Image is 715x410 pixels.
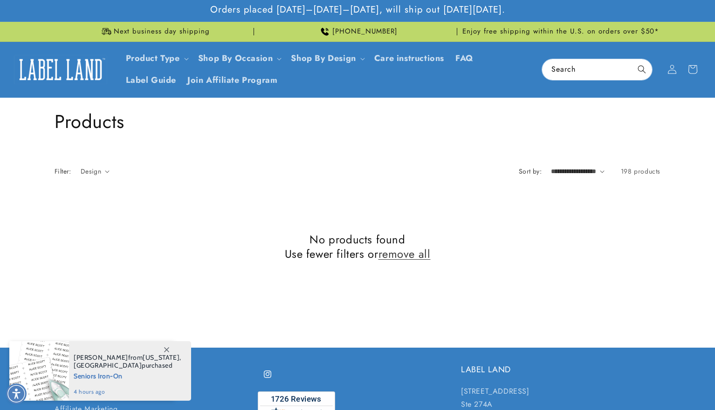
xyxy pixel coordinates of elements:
img: Label Land [14,55,107,84]
a: Shop By Design [291,52,356,64]
span: [PHONE_NUMBER] [332,27,398,36]
a: Join Affiliate Program [182,69,283,91]
label: Sort by: [519,167,542,176]
span: Care instructions [374,53,444,64]
h2: LABEL LAND [461,364,660,375]
span: [PERSON_NAME] [74,353,128,362]
span: Orders placed [DATE]–[DATE]–[DATE], will ship out [DATE][DATE]. [210,4,505,16]
span: [US_STATE] [143,353,179,362]
a: FAQ [450,47,479,69]
button: Search [632,59,652,80]
summary: Product Type [120,47,192,69]
span: Seniors Iron-On [74,370,181,381]
summary: Shop By Occasion [192,47,286,69]
a: Label Guide [120,69,182,91]
a: Care instructions [369,47,450,69]
summary: Design (0 selected) [81,167,110,176]
span: 4 hours ago [74,388,181,396]
div: Accessibility Menu [6,383,27,404]
a: Label Land [11,52,111,87]
span: Design [81,167,101,176]
a: Product Type [126,52,180,64]
div: Announcement [258,22,457,41]
summary: Shop By Design [285,47,368,69]
h2: Filter: [55,167,71,176]
iframe: Gorgias live chat messenger [622,370,706,401]
span: Next business day shipping [114,27,210,36]
span: from , purchased [74,354,181,370]
h2: No products found Use fewer filters or [55,232,660,261]
div: Announcement [461,22,660,41]
span: [GEOGRAPHIC_DATA] [74,361,142,370]
div: Announcement [55,22,254,41]
span: Enjoy free shipping within the U.S. on orders over $50* [462,27,659,36]
span: FAQ [455,53,474,64]
span: Label Guide [126,75,177,86]
h1: Products [55,109,660,134]
span: Join Affiliate Program [187,75,277,86]
span: 198 products [621,167,660,176]
span: Shop By Occasion [198,53,273,64]
a: remove all [378,247,431,261]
